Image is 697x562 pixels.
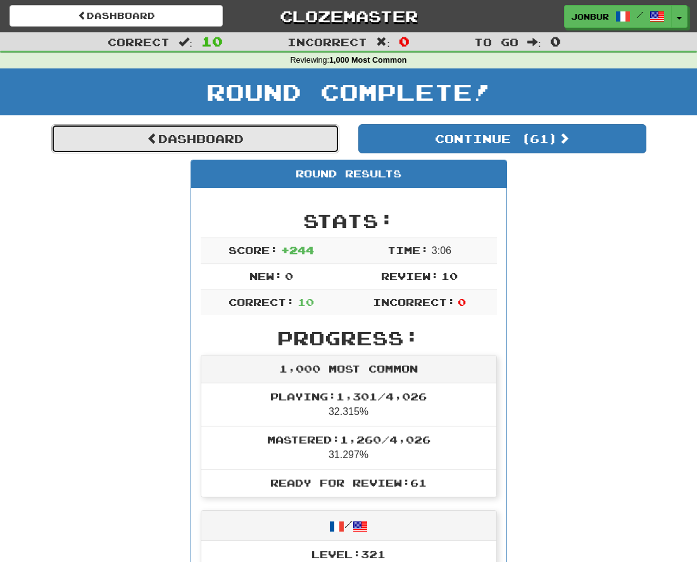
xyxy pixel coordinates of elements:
span: Review: [381,270,439,282]
span: New: [249,270,282,282]
span: To go [474,35,518,48]
a: jonbur / [564,5,672,28]
span: 0 [399,34,410,49]
a: Dashboard [9,5,223,27]
span: / [637,10,643,19]
span: Playing: 1,301 / 4,026 [270,390,427,402]
span: 0 [285,270,293,282]
span: Incorrect: [373,296,455,308]
h2: Stats: [201,210,497,231]
span: Correct: [229,296,294,308]
div: / [201,511,496,540]
li: 31.297% [201,426,496,469]
button: Continue (61) [358,124,646,153]
span: : [179,37,192,48]
span: Ready for Review: 61 [270,476,427,489]
span: 10 [298,296,314,308]
strong: 1,000 Most Common [329,56,406,65]
div: 1,000 Most Common [201,355,496,383]
li: 32.315% [201,383,496,426]
span: : [376,37,390,48]
span: + 244 [281,244,314,256]
span: 0 [550,34,561,49]
a: Dashboard [51,124,339,153]
span: 10 [441,270,458,282]
span: Level: 321 [311,548,386,560]
h1: Round Complete! [4,79,693,105]
span: Score: [229,244,278,256]
a: Clozemaster [242,5,455,27]
span: 10 [201,34,223,49]
span: jonbur [571,11,609,22]
span: Incorrect [287,35,367,48]
span: Correct [108,35,170,48]
div: Round Results [191,160,506,188]
span: 0 [458,296,466,308]
span: : [527,37,541,48]
span: Time: [387,244,429,256]
span: Mastered: 1,260 / 4,026 [267,433,430,445]
span: 3 : 0 6 [432,245,451,256]
h2: Progress: [201,328,497,348]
